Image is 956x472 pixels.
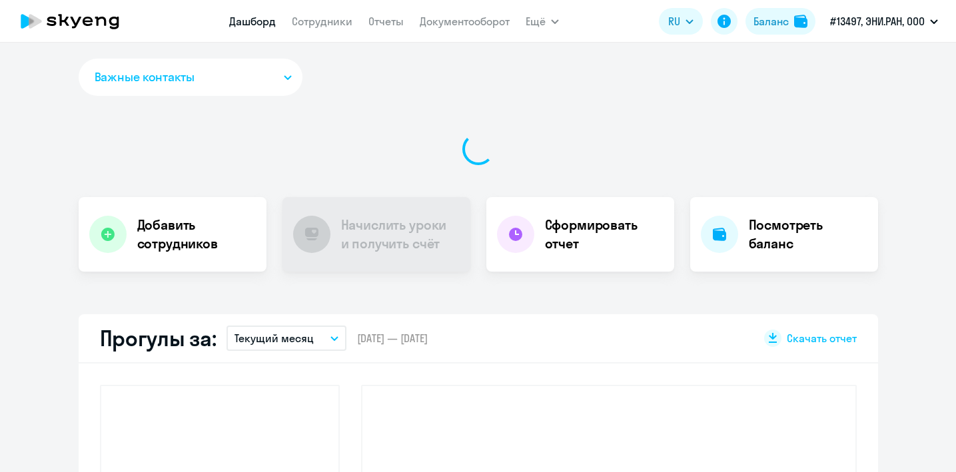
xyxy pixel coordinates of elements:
button: #13497, ЭНИ.РАН, ООО [823,5,945,37]
button: Балансbalance [745,8,815,35]
span: Важные контакты [95,69,195,86]
div: Баланс [753,13,789,29]
h2: Прогулы за: [100,325,217,352]
p: #13497, ЭНИ.РАН, ООО [830,13,925,29]
span: RU [668,13,680,29]
p: Текущий месяц [235,330,314,346]
a: Дашборд [229,15,276,28]
span: [DATE] — [DATE] [357,331,428,346]
a: Отчеты [368,15,404,28]
a: Документооборот [420,15,510,28]
img: balance [794,15,807,28]
span: Ещё [526,13,546,29]
button: RU [659,8,703,35]
h4: Сформировать отчет [545,216,664,253]
button: Ещё [526,8,559,35]
h4: Начислить уроки и получить счёт [341,216,457,253]
h4: Посмотреть баланс [749,216,867,253]
button: Текущий месяц [227,326,346,351]
h4: Добавить сотрудников [137,216,256,253]
span: Скачать отчет [787,331,857,346]
a: Сотрудники [292,15,352,28]
button: Важные контакты [79,59,302,96]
